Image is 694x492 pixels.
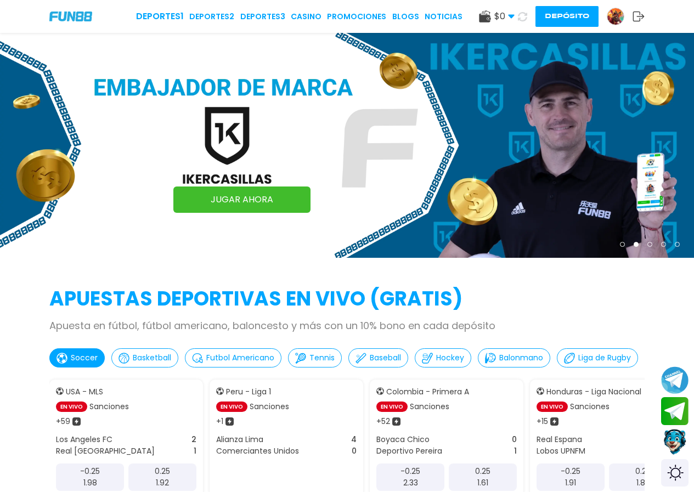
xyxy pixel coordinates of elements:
p: -0.25 [80,466,100,477]
button: Tennis [288,348,342,367]
p: Alianza Lima [216,434,263,445]
h2: APUESTAS DEPORTIVAS EN VIVO (gratis) [49,284,645,314]
p: + 52 [376,416,390,427]
p: Apuesta en fútbol, fútbol americano, baloncesto y más con un 10% bono en cada depósito [49,318,645,333]
p: Sanciones [570,401,610,412]
p: 1.61 [477,477,488,489]
p: -0.25 [561,466,580,477]
p: Sanciones [410,401,449,412]
a: Deportes1 [136,10,184,23]
p: + 1 [216,416,223,427]
div: Switch theme [661,459,689,487]
p: 1.92 [156,477,169,489]
a: CASINO [291,11,321,22]
p: 1 [194,445,196,457]
p: EN VIVO [56,401,87,412]
button: Basketball [111,348,178,367]
p: EN VIVO [537,401,568,412]
p: Hockey [436,352,464,364]
p: 0.25 [475,466,490,477]
p: Sanciones [250,401,289,412]
p: 0 [352,445,357,457]
button: Depósito [535,6,599,27]
p: + 59 [56,416,70,427]
p: Peru - Liga 1 [226,386,271,398]
a: JUGAR AHORA [173,186,311,213]
a: Deportes2 [189,11,234,22]
button: Join telegram channel [661,366,689,394]
p: 1.87 [636,477,650,489]
button: Soccer [49,348,105,367]
button: Hockey [415,348,471,367]
p: -0.25 [400,466,420,477]
p: Futbol Americano [206,352,274,364]
p: 1.98 [83,477,97,489]
button: Liga de Rugby [557,348,638,367]
p: Soccer [71,352,98,364]
a: Deportes3 [240,11,285,22]
p: Real Espana [537,434,582,445]
p: Real [GEOGRAPHIC_DATA] [56,445,155,457]
button: Futbol Americano [185,348,281,367]
a: Promociones [327,11,386,22]
p: Basketball [133,352,171,364]
p: Sanciones [89,401,129,412]
p: 1.91 [565,477,576,489]
p: Baseball [370,352,401,364]
p: Lobos UPNFM [537,445,585,457]
p: 0.25 [155,466,170,477]
a: Avatar [607,8,633,25]
img: Avatar [607,8,624,25]
a: BLOGS [392,11,419,22]
p: Liga de Rugby [578,352,631,364]
a: NOTICIAS [425,11,462,22]
button: Join telegram [661,397,689,426]
img: Company Logo [49,12,92,21]
p: Comerciantes Unidos [216,445,299,457]
p: Boyaca Chico [376,434,430,445]
p: 0.25 [635,466,651,477]
button: Contact customer service [661,428,689,456]
p: Colombia - Primera A [386,386,469,398]
p: EN VIVO [376,401,408,412]
p: EN VIVO [216,401,247,412]
p: 2 [191,434,196,445]
p: 2.33 [403,477,418,489]
p: + 15 [537,416,548,427]
p: Balonmano [499,352,543,364]
p: Los Angeles FC [56,434,112,445]
button: Balonmano [478,348,550,367]
p: 1 [514,445,517,457]
button: Baseball [348,348,408,367]
span: $ 0 [494,10,515,23]
p: USA - MLS [66,386,103,398]
p: Honduras - Liga Nacional [546,386,641,398]
p: 4 [351,434,357,445]
p: Deportivo Pereira [376,445,442,457]
p: Tennis [309,352,335,364]
p: 0 [512,434,517,445]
